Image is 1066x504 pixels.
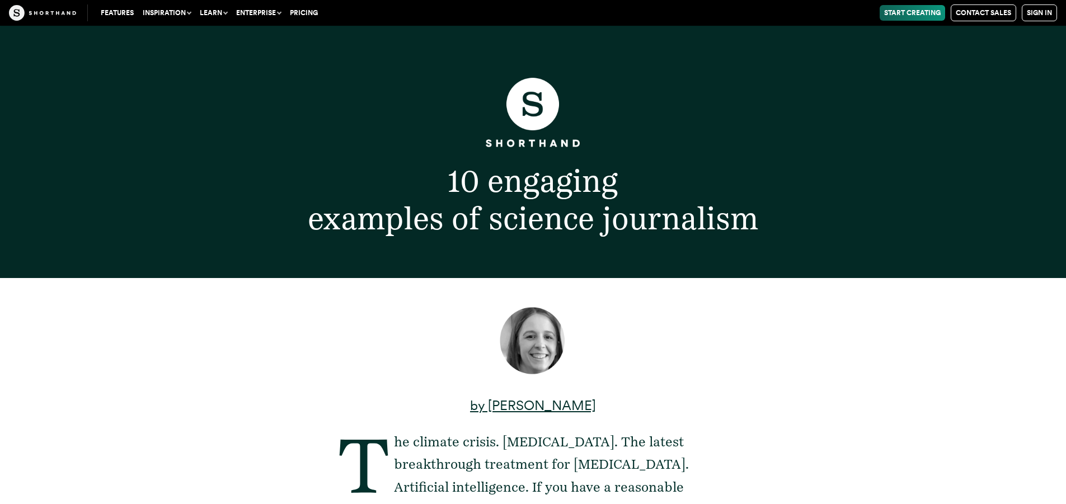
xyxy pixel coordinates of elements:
[470,397,596,413] a: by [PERSON_NAME]
[285,5,322,21] a: Pricing
[951,4,1016,21] a: Contact Sales
[195,5,232,21] button: Learn
[1022,4,1057,21] a: Sign in
[880,5,945,21] a: Start Creating
[138,5,195,21] button: Inspiration
[232,5,285,21] button: Enterprise
[169,162,896,237] h2: 10 engaging examples of science journalism
[96,5,138,21] a: Features
[9,5,76,21] img: The Craft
